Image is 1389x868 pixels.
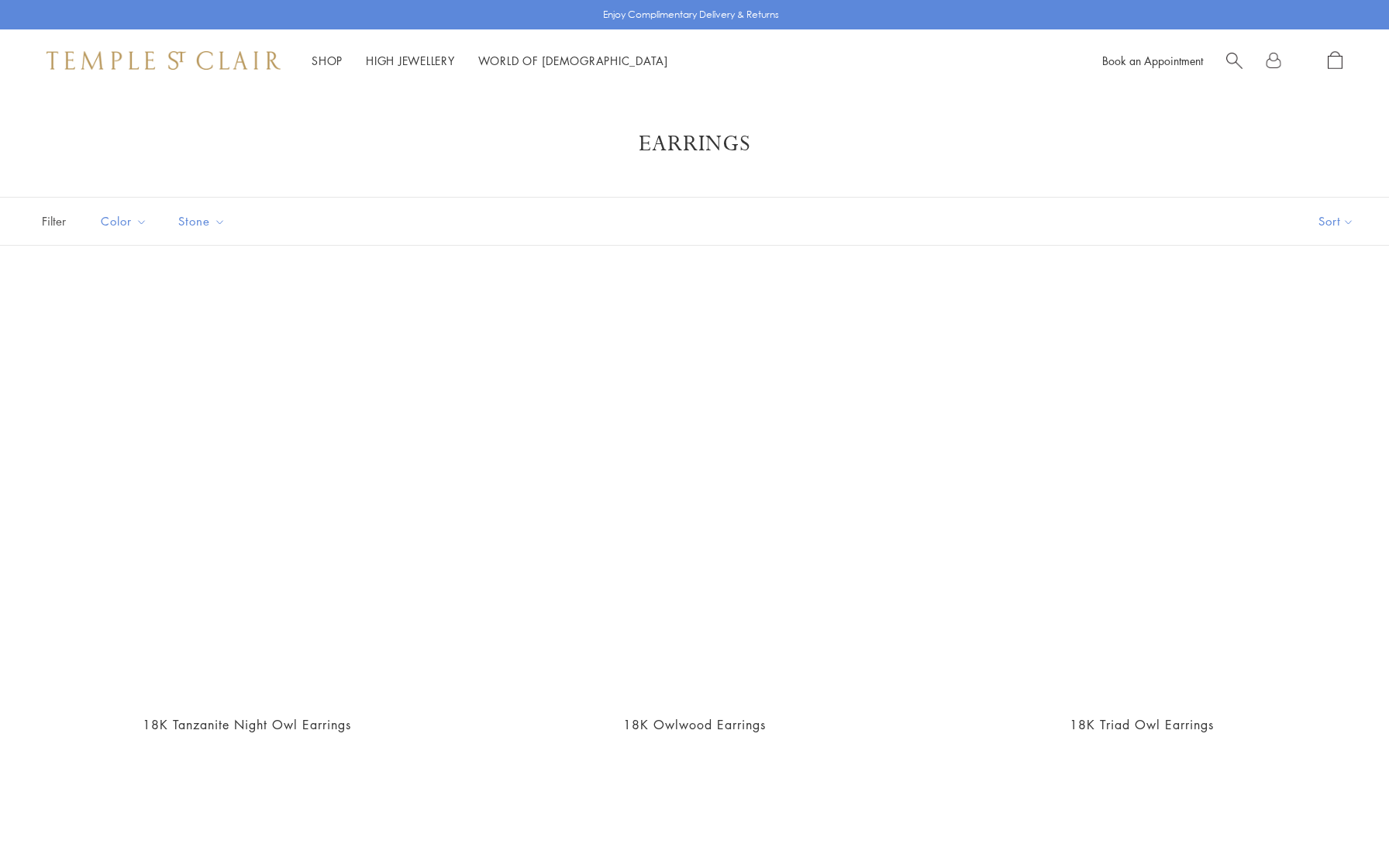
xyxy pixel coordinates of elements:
a: 18K Owlwood Earrings [623,716,766,733]
a: 18K Triad Owl Earrings [934,284,1350,701]
h1: Earrings [62,130,1327,158]
button: Stone [167,204,237,239]
p: Enjoy Complimentary Delivery & Returns [603,7,779,22]
a: 18K Tanzanite Night Owl Earrings [143,716,351,733]
a: E36887-OWLTZTG [39,284,455,701]
a: Search [1226,51,1243,71]
button: Show sort by [1284,198,1389,245]
span: Color [93,212,159,231]
img: Temple St. Clair [47,51,281,70]
a: World of [DEMOGRAPHIC_DATA]World of [DEMOGRAPHIC_DATA] [478,53,668,68]
a: 18K Triad Owl Earrings [1070,716,1214,733]
span: Stone [171,212,237,231]
a: Book an Appointment [1102,53,1203,68]
nav: Main navigation [312,51,668,71]
a: High JewelleryHigh Jewellery [366,53,455,68]
a: Open Shopping Bag [1328,51,1342,71]
a: 18K Owlwood Earrings [486,284,902,701]
a: ShopShop [312,53,343,68]
button: Color [89,204,159,239]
